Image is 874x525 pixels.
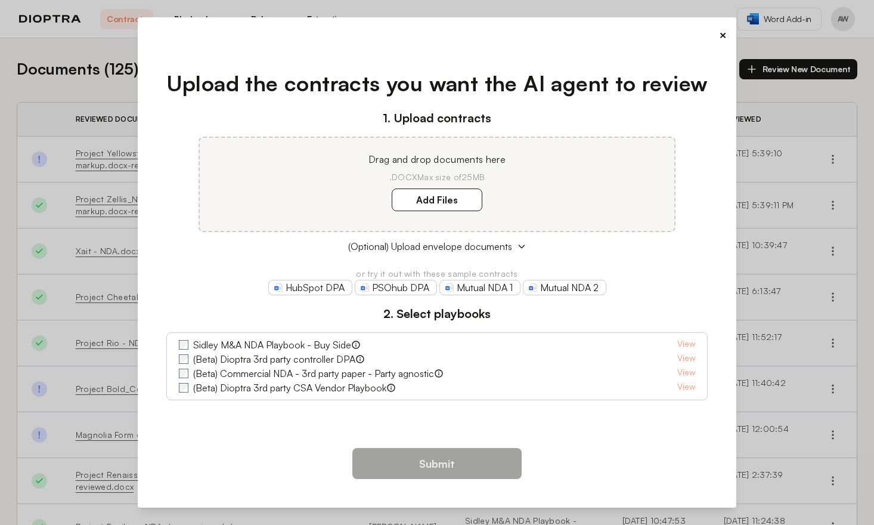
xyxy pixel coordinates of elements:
a: View [677,366,695,381]
label: (Beta) Commercial NDA - 3rd party paper - Party agnostic [193,366,434,381]
p: or try it out with these sample contracts [166,268,708,280]
button: Submit [352,448,522,479]
button: (Optional) Upload envelope documents [166,239,708,254]
h3: 2. Select playbooks [166,305,708,323]
h3: 1. Upload contracts [166,109,708,127]
a: View [677,338,695,352]
a: View [677,352,695,366]
label: Add Files [392,189,482,211]
a: HubSpot DPA [268,280,352,295]
label: (Beta) Dioptra 3rd party CSA Vendor Playbook [193,381,386,395]
a: PSOhub DPA [355,280,437,295]
p: Drag and drop documents here [214,152,660,166]
label: Sidley M&A NDA Playbook - Buy Side [193,338,351,352]
button: × [719,27,727,44]
a: Mutual NDA 1 [439,280,520,295]
label: (Beta) Dioptra 3rd party controller DPA [193,352,355,366]
span: (Optional) Upload envelope documents [348,239,512,254]
a: View [677,381,695,395]
h1: Upload the contracts you want the AI agent to review [166,67,708,100]
a: Mutual NDA 2 [523,280,606,295]
p: .DOCX Max size of 25MB [214,171,660,183]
